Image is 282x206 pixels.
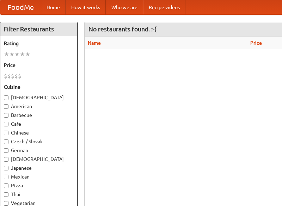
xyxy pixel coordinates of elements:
label: American [4,103,74,110]
li: $ [7,72,11,80]
input: Mexican [4,175,8,179]
h5: Price [4,62,74,69]
a: Who we are [106,0,143,14]
li: $ [11,72,14,80]
input: Chinese [4,131,8,135]
label: German [4,147,74,154]
label: [DEMOGRAPHIC_DATA] [4,156,74,163]
li: ★ [9,50,14,58]
a: Home [41,0,66,14]
input: Barbecue [4,113,8,118]
h5: Rating [4,40,74,47]
input: German [4,148,8,153]
h5: Cuisine [4,83,74,90]
label: [DEMOGRAPHIC_DATA] [4,94,74,101]
label: Pizza [4,182,74,189]
a: Recipe videos [143,0,185,14]
li: ★ [20,50,25,58]
label: Czech / Slovak [4,138,74,145]
input: Japanese [4,166,8,170]
ng-pluralize: No restaurants found. :-( [88,26,157,32]
input: Cafe [4,122,8,126]
a: Price [250,40,262,46]
li: ★ [25,50,30,58]
input: [DEMOGRAPHIC_DATA] [4,157,8,162]
input: Pizza [4,183,8,188]
li: $ [18,72,22,80]
input: Vegetarian [4,201,8,206]
a: Name [88,40,101,46]
h4: Filter Restaurants [0,22,77,36]
li: ★ [4,50,9,58]
li: $ [4,72,7,80]
a: How it works [66,0,106,14]
input: Thai [4,192,8,197]
label: Cafe [4,120,74,127]
a: FoodMe [0,0,41,14]
input: American [4,104,8,109]
label: Japanese [4,164,74,171]
li: $ [14,72,18,80]
input: Czech / Slovak [4,139,8,144]
label: Mexican [4,173,74,180]
label: Chinese [4,129,74,136]
label: Thai [4,191,74,198]
li: ★ [14,50,20,58]
input: [DEMOGRAPHIC_DATA] [4,95,8,100]
label: Barbecue [4,112,74,119]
